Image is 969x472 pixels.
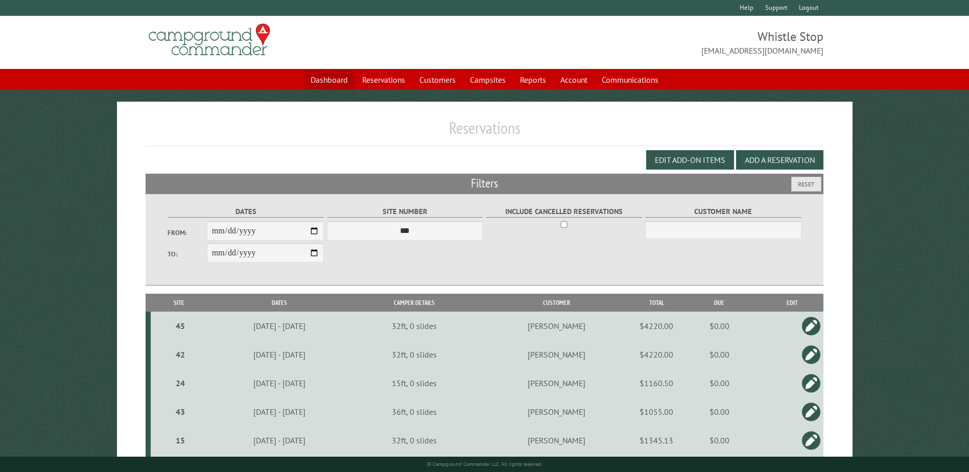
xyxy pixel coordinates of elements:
td: $0.00 [677,340,761,369]
td: $1160.50 [636,369,677,397]
a: Reports [514,70,552,89]
div: [DATE] - [DATE] [209,349,350,360]
td: $1345.13 [636,426,677,455]
td: [PERSON_NAME] [477,426,636,455]
a: Account [554,70,594,89]
td: 32ft, 0 slides [351,426,477,455]
td: $0.00 [677,397,761,426]
td: 32ft, 0 slides [351,312,477,340]
th: Total [636,294,677,312]
button: Reset [791,177,821,192]
div: 24 [155,378,205,388]
th: Due [677,294,761,312]
a: Communications [596,70,665,89]
td: [PERSON_NAME] [477,312,636,340]
div: 43 [155,407,205,417]
h2: Filters [146,174,823,193]
span: Whistle Stop [EMAIL_ADDRESS][DOMAIN_NAME] [485,28,823,57]
label: From: [168,228,206,238]
a: Reservations [356,70,411,89]
img: Campground Commander [146,20,273,60]
div: 15 [155,435,205,445]
label: Customer Name [645,206,801,218]
button: Add a Reservation [736,150,823,170]
td: $1055.00 [636,397,677,426]
div: [DATE] - [DATE] [209,321,350,331]
label: To: [168,249,206,259]
td: 32ft, 0 slides [351,340,477,369]
td: [PERSON_NAME] [477,369,636,397]
td: $0.00 [677,312,761,340]
td: $4220.00 [636,312,677,340]
td: [PERSON_NAME] [477,397,636,426]
div: [DATE] - [DATE] [209,435,350,445]
label: Site Number [327,206,483,218]
label: Dates [168,206,323,218]
th: Edit [762,294,823,312]
div: 45 [155,321,205,331]
label: Include Cancelled Reservations [486,206,642,218]
a: Campsites [464,70,512,89]
td: [PERSON_NAME] [477,340,636,369]
div: 42 [155,349,205,360]
td: 36ft, 0 slides [351,397,477,426]
td: $4220.00 [636,340,677,369]
a: Dashboard [304,70,354,89]
div: [DATE] - [DATE] [209,407,350,417]
h1: Reservations [146,118,823,146]
td: $0.00 [677,369,761,397]
button: Edit Add-on Items [646,150,734,170]
th: Camper Details [351,294,477,312]
th: Customer [477,294,636,312]
td: 15ft, 0 slides [351,369,477,397]
th: Site [151,294,207,312]
div: [DATE] - [DATE] [209,378,350,388]
small: © Campground Commander LLC. All rights reserved. [427,461,542,467]
a: Customers [413,70,462,89]
td: $0.00 [677,426,761,455]
th: Dates [207,294,351,312]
